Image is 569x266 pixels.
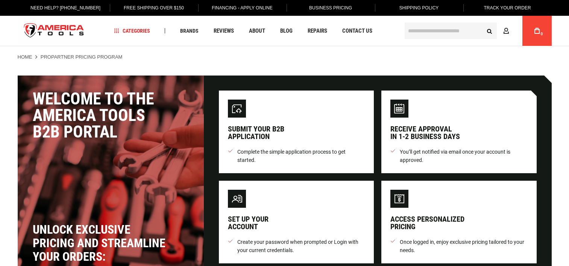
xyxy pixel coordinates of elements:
[228,125,284,140] div: Submit your B2B application
[237,148,365,164] span: Complete the simple application process to get started.
[214,28,234,34] span: Reviews
[18,54,32,60] a: Home
[228,215,269,230] div: Set up your account
[308,28,327,34] span: Repairs
[390,215,464,230] div: Access personalized pricing
[210,26,237,36] a: Reviews
[530,16,544,46] a: 0
[180,28,199,33] span: Brands
[18,17,91,45] img: America Tools
[339,26,376,36] a: Contact Us
[249,28,265,34] span: About
[277,26,296,36] a: Blog
[18,17,91,45] a: store logo
[41,54,123,60] strong: ProPartner Pricing Program
[399,5,439,11] span: Shipping Policy
[400,238,528,254] span: Once logged in, enjoy exclusive pricing tailored to your needs.
[304,26,331,36] a: Repairs
[33,223,168,263] div: Unlock exclusive pricing and streamline your orders:
[111,26,153,36] a: Categories
[33,91,189,140] div: Welcome to the America Tools B2B Portal
[400,148,528,164] span: You’ll get notified via email once your account is approved.
[114,28,150,33] span: Categories
[246,26,269,36] a: About
[483,24,497,38] button: Search
[541,32,543,36] span: 0
[390,125,460,140] div: Receive approval in 1-2 business days
[177,26,202,36] a: Brands
[280,28,293,34] span: Blog
[342,28,372,34] span: Contact Us
[237,238,365,254] span: Create your password when prompted or Login with your current credentials.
